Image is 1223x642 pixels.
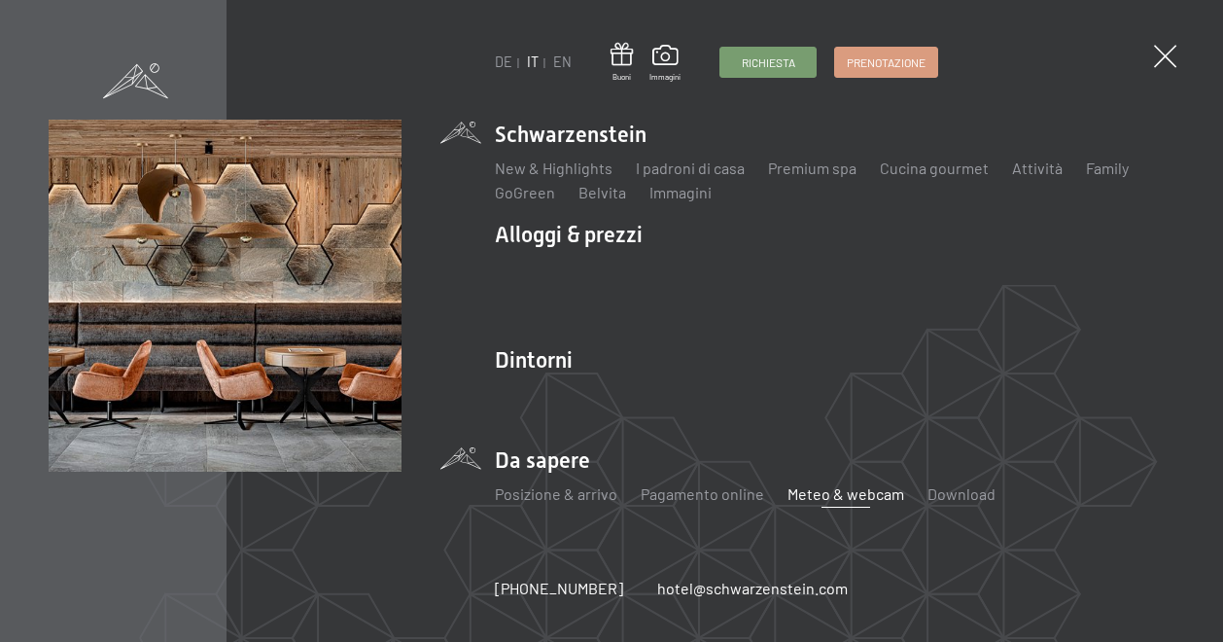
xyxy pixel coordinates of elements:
[927,484,996,503] a: Download
[527,53,539,70] a: IT
[787,484,904,503] a: Meteo & webcam
[578,183,626,201] a: Belvita
[495,183,555,201] a: GoGreen
[742,54,795,71] span: Richiesta
[495,579,623,597] span: [PHONE_NUMBER]
[495,578,623,599] a: [PHONE_NUMBER]
[768,159,856,177] a: Premium spa
[641,484,764,503] a: Pagamento online
[649,183,712,201] a: Immagini
[611,72,633,83] span: Buoni
[649,72,681,83] span: Immagini
[720,48,816,77] a: Richiesta
[553,53,572,70] a: EN
[649,45,681,82] a: Immagini
[1012,159,1063,177] a: Attività
[49,120,401,472] img: [Translate to Italienisch:]
[880,159,989,177] a: Cucina gourmet
[657,578,848,599] a: hotel@schwarzenstein.com
[495,159,612,177] a: New & Highlights
[847,54,926,71] span: Prenotazione
[495,484,617,503] a: Posizione & arrivo
[1086,159,1129,177] a: Family
[495,53,512,70] a: DE
[611,43,633,83] a: Buoni
[835,48,937,77] a: Prenotazione
[636,159,745,177] a: I padroni di casa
